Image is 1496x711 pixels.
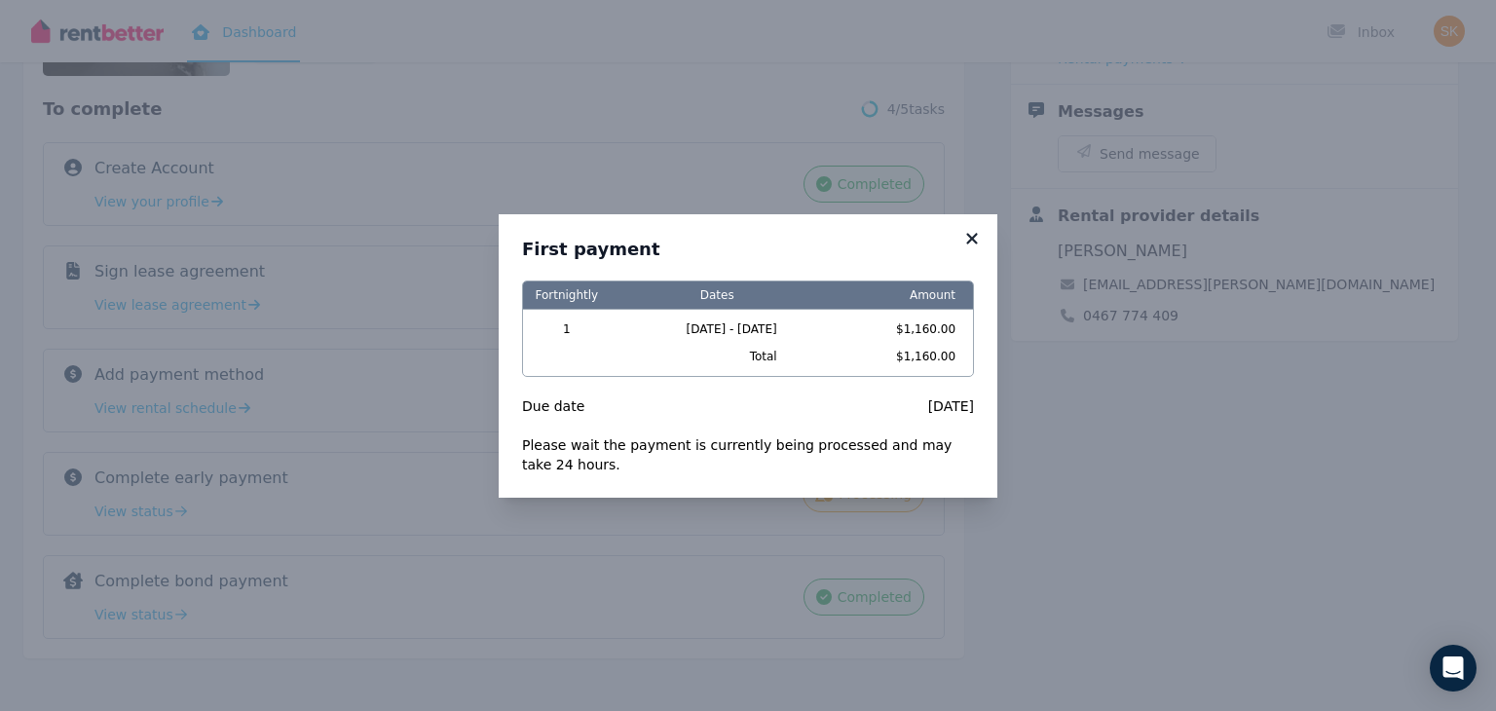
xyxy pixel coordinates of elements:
[535,321,599,337] span: 1
[611,281,824,309] span: Dates
[522,238,974,261] h3: First payment
[611,349,824,364] span: Total
[535,281,599,309] span: Fortnightly
[928,396,974,416] span: [DATE]
[522,435,974,474] div: Please wait the payment is currently being processed and may take 24 hours.
[1430,645,1477,692] div: Open Intercom Messenger
[522,396,584,416] span: Due date
[611,321,824,337] span: [DATE] - [DATE]
[836,321,963,337] span: $1,160.00
[836,349,963,364] span: $1,160.00
[836,281,963,309] span: Amount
